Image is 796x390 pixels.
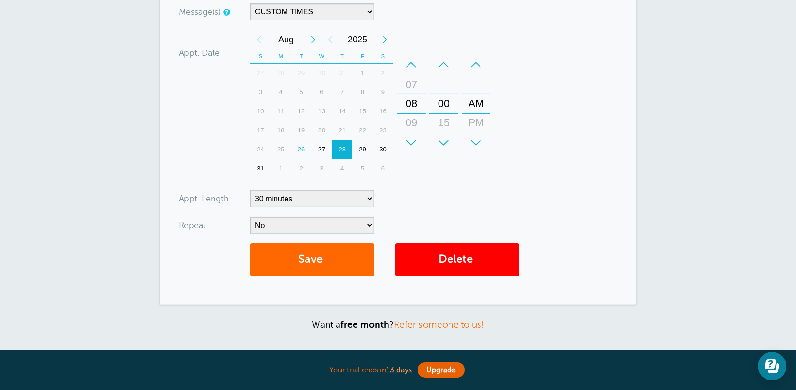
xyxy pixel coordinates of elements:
[271,121,291,140] div: 18
[429,55,458,152] div: Minutes
[267,30,305,49] span: August
[312,64,332,83] div: Wednesday, July 30
[250,159,271,178] div: 31
[271,64,291,83] div: 28
[250,159,271,178] div: Sunday, August 31
[271,159,291,178] div: Monday, September 1
[312,121,332,140] div: 20
[332,49,352,64] th: T
[305,30,322,49] div: Next Month
[271,102,291,121] div: Monday, August 11
[312,159,332,178] div: Wednesday, September 3
[352,140,373,159] div: 29
[758,352,786,380] iframe: Resource center
[291,64,312,83] div: Tuesday, July 29
[465,113,488,132] div: PM
[373,64,393,83] div: Saturday, August 2
[432,132,455,151] div: 30
[352,140,373,159] div: Friday, August 29
[291,121,312,140] div: Tuesday, August 19
[179,194,229,203] label: Appt. Length
[250,102,271,121] div: Sunday, August 10
[332,140,352,159] div: 28
[332,102,352,121] div: 14
[373,83,393,102] div: 9
[332,83,352,102] div: Thursday, August 7
[250,30,267,49] div: Previous Month
[312,49,332,64] th: W
[352,121,373,140] div: Friday, August 22
[271,83,291,102] div: 4
[400,113,423,132] div: 09
[312,64,332,83] div: 30
[373,83,393,102] div: Saturday, August 9
[291,159,312,178] div: 2
[400,94,423,113] div: 08
[332,121,352,140] div: Thursday, August 21
[291,159,312,178] div: Tuesday, September 2
[291,83,312,102] div: Tuesday, August 5
[340,320,389,330] strong: free month
[432,113,455,132] div: 15
[373,140,393,159] div: 30
[395,243,519,276] a: Delete
[271,159,291,178] div: 1
[352,64,373,83] div: Friday, August 1
[291,64,312,83] div: 29
[312,83,332,102] div: Wednesday, August 6
[373,140,393,159] div: Saturday, August 30
[352,121,373,140] div: 22
[250,64,271,83] div: 27
[373,102,393,121] div: 16
[250,121,271,140] div: 17
[373,49,393,64] th: S
[312,102,332,121] div: 13
[250,49,271,64] th: S
[352,49,373,64] th: F
[271,102,291,121] div: 11
[312,140,332,159] div: 27
[179,49,220,57] label: Appt. Date
[312,140,332,159] div: Wednesday, August 27
[373,121,393,140] div: Saturday, August 23
[376,30,393,49] div: Next Year
[160,360,636,380] div: Your trial ends in .
[250,140,271,159] div: Sunday, August 24
[373,159,393,178] div: Saturday, September 6
[250,83,271,102] div: Sunday, August 3
[291,102,312,121] div: Tuesday, August 12
[223,9,229,15] a: Simple templates and custom messages will use the reminder schedule set under Settings > Reminder...
[312,121,332,140] div: Wednesday, August 20
[352,159,373,178] div: Friday, September 5
[312,159,332,178] div: 3
[352,159,373,178] div: 5
[352,83,373,102] div: Friday, August 8
[271,140,291,159] div: Monday, August 25
[465,94,488,113] div: AM
[291,140,312,159] div: Today, Tuesday, August 26
[352,102,373,121] div: 15
[271,64,291,83] div: Monday, July 28
[179,221,206,230] label: Repeat
[250,140,271,159] div: 24
[394,320,484,330] a: Refer someone to us!
[332,121,352,140] div: 21
[373,121,393,140] div: 23
[332,64,352,83] div: 31
[332,140,352,159] div: Thursday, August 28
[400,132,423,151] div: 10
[332,64,352,83] div: Thursday, July 31
[332,102,352,121] div: Thursday, August 14
[387,366,412,374] a: 13 days
[291,140,312,159] div: 26
[271,83,291,102] div: Monday, August 4
[271,140,291,159] div: 25
[291,121,312,140] div: 19
[397,55,426,152] div: Hours
[250,64,271,83] div: Sunday, July 27
[400,75,423,94] div: 07
[271,49,291,64] th: M
[291,102,312,121] div: 12
[373,159,393,178] div: 6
